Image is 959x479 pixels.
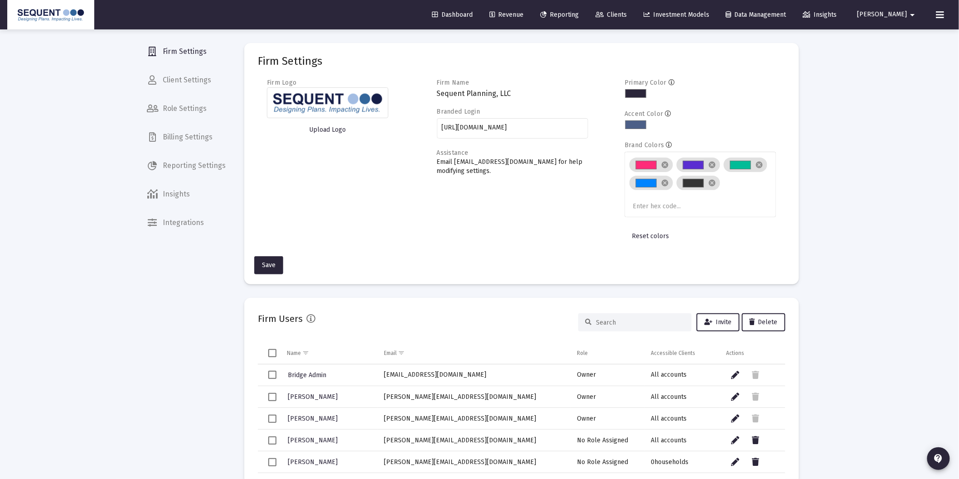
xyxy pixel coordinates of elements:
span: [PERSON_NAME] [857,11,907,19]
a: Revenue [482,6,531,24]
a: [PERSON_NAME] [287,390,339,403]
td: Column Role [571,342,644,364]
p: Email [EMAIL_ADDRESS][DOMAIN_NAME] for help modifying settings. [437,158,589,176]
button: Invite [697,313,740,331]
label: Assistance [437,149,469,157]
span: Owner [577,393,596,401]
label: Firm Logo [267,79,297,86]
span: hese reports are not to be construed as an offer or the solicitation of an offer to buy or sell s... [4,43,517,80]
td: [PERSON_NAME][EMAIL_ADDRESS][DOMAIN_NAME] [378,386,571,408]
a: [PERSON_NAME] [287,455,339,469]
label: Accent Color [625,110,663,118]
div: Role [577,350,588,357]
button: Upload Logo [267,121,388,139]
a: Insights [140,183,233,205]
span: Delete [750,318,778,326]
span: All accounts [651,415,687,422]
mat-icon: cancel [661,179,669,187]
mat-card-title: Firm Settings [258,57,322,66]
td: [PERSON_NAME][EMAIL_ADDRESS][DOMAIN_NAME] [378,430,571,451]
span: Sequent Planning, LLC (Sequent), is an SEC Registered Investment Adviser (RIA). Sequent Planning ... [4,6,518,22]
div: Select row [268,371,276,379]
button: Delete [742,313,785,331]
span: Show filter options for column 'Email' [398,350,405,356]
a: Firm Settings [140,41,233,62]
button: [PERSON_NAME] [847,5,929,24]
div: Select row [268,393,276,401]
label: Primary Color [625,79,667,86]
span: [PERSON_NAME] [288,436,338,444]
td: Column Actions [720,342,785,364]
button: Save [254,256,283,274]
span: 0 households [651,458,688,466]
td: Column Email [378,342,571,364]
a: Insights [796,6,844,24]
a: Investment Models [636,6,717,24]
span: Multiple custodians may hold the assets depicted on site pages. Valuations are provided by custod... [4,100,523,114]
a: Reporting [533,6,586,24]
span: No Role Assigned [577,458,628,466]
td: [PERSON_NAME][EMAIL_ADDRESS][DOMAIN_NAME] [378,408,571,430]
span: All accounts [651,371,687,378]
span: Bridge Admin [288,371,326,379]
span: Save [262,261,276,269]
span: Invite [704,318,732,326]
td: [PERSON_NAME][EMAIL_ADDRESS][DOMAIN_NAME] [378,451,571,473]
a: Clients [588,6,634,24]
a: [PERSON_NAME] [287,412,339,425]
span: [PERSON_NAME] [288,458,338,466]
h3: Sequent Planning, LLC [437,87,589,100]
span: Dashboard [432,11,473,19]
mat-icon: cancel [661,161,669,169]
span: Reset colors [632,232,669,240]
a: [PERSON_NAME] [287,434,339,447]
span: Client Settings [140,69,233,91]
span: Clients [596,11,627,19]
div: Accessible Clients [651,350,695,357]
img: Firm logo [267,87,388,118]
h2: Firm Users [258,311,303,326]
span: All accounts [651,393,687,401]
div: Select row [268,436,276,445]
a: Billing Settings [140,126,233,148]
span: All accounts [651,436,687,444]
mat-icon: arrow_drop_down [907,6,918,24]
span: Revenue [489,11,523,19]
mat-icon: cancel [708,161,717,169]
span: Investment Models [644,11,709,19]
div: Select all [268,349,276,357]
div: Email [384,350,397,357]
span: Owner [577,415,596,422]
mat-chip-list: Brand colors [630,156,772,212]
td: [EMAIL_ADDRESS][DOMAIN_NAME] [378,364,571,386]
span: Reporting [540,11,579,19]
a: Data Management [719,6,794,24]
div: Select row [268,415,276,423]
span: Owner [577,371,596,378]
a: Role Settings [140,98,233,120]
span: No Role Assigned [577,436,628,444]
span: Insights [803,11,837,19]
a: Bridge Admin [287,369,327,382]
span: [PERSON_NAME] [288,393,338,401]
img: Dashboard [14,6,87,24]
div: Actions [726,350,744,357]
span: Data Management [726,11,786,19]
input: Search [596,319,685,326]
mat-icon: cancel [708,179,717,187]
span: Upload Logo [309,126,346,134]
td: Column Accessible Clients [644,342,720,364]
mat-icon: contact_support [933,453,944,464]
div: Name [287,350,301,357]
span: [PERSON_NAME] [288,415,338,422]
a: Dashboard [425,6,480,24]
span: T [4,43,8,50]
mat-icon: cancel [756,161,764,169]
span: Reporting Settings [140,155,233,177]
label: Firm Name [437,79,470,86]
button: Reset colors [625,227,676,245]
